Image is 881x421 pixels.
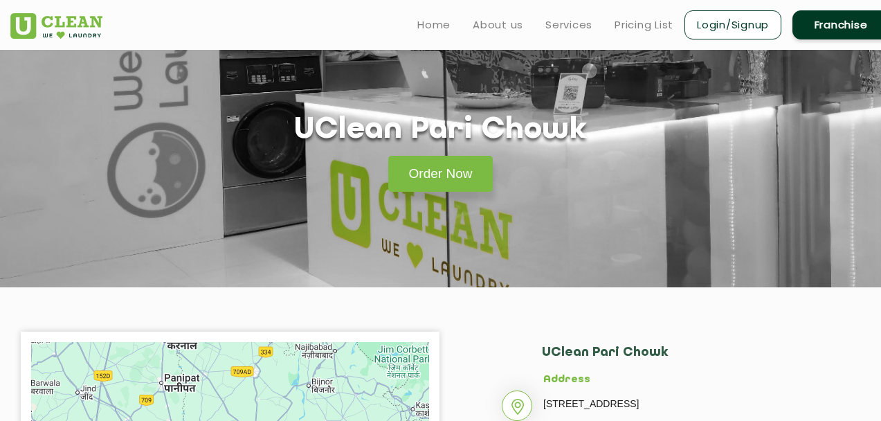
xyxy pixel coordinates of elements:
a: Services [545,17,592,33]
img: UClean Laundry and Dry Cleaning [10,13,102,39]
a: About us [473,17,523,33]
p: [STREET_ADDRESS] [543,393,837,414]
a: Login/Signup [684,10,781,39]
h2: UClean Pari Chowk [542,346,837,374]
a: Pricing List [615,17,673,33]
h5: Address [543,374,837,386]
a: Order Now [388,156,493,192]
a: Home [417,17,451,33]
h1: UClean Pari Chowk [294,113,588,148]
